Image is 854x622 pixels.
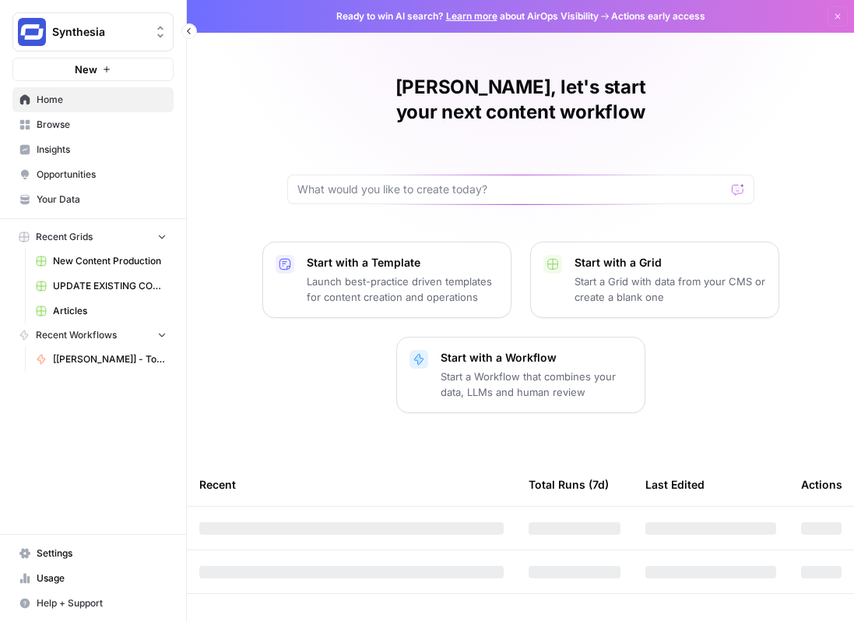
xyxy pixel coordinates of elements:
a: Opportunities [12,162,174,187]
a: Settings [12,541,174,566]
img: Synthesia Logo [18,18,46,46]
a: Browse [12,112,174,137]
div: Recent [199,463,504,506]
span: New Content Production [53,254,167,268]
span: Browse [37,118,167,132]
p: Launch best-practice driven templates for content creation and operations [307,274,498,305]
button: Recent Workflows [12,323,174,347]
p: Start with a Workflow [441,350,632,366]
span: Home [37,93,167,107]
a: Your Data [12,187,174,212]
div: Last Edited [645,463,705,506]
span: Usage [37,571,167,585]
button: New [12,58,174,81]
a: New Content Production [29,249,174,274]
span: Recent Workflows [36,328,117,342]
span: Actions early access [611,9,705,23]
span: UPDATE EXISTING CONTENT [53,279,167,293]
p: Start a Grid with data from your CMS or create a blank one [575,274,766,305]
span: Ready to win AI search? about AirOps Visibility [336,9,599,23]
span: Settings [37,546,167,560]
button: Start with a GridStart a Grid with data from your CMS or create a blank one [530,242,779,318]
h1: [PERSON_NAME], let's start your next content workflow [287,75,754,125]
span: New [75,62,97,77]
button: Help + Support [12,591,174,616]
a: UPDATE EXISTING CONTENT [29,274,174,299]
button: Workspace: Synthesia [12,12,174,51]
a: Articles [29,299,174,323]
a: Insights [12,137,174,162]
button: Start with a WorkflowStart a Workflow that combines your data, LLMs and human review [396,337,645,413]
div: Actions [801,463,842,506]
p: Start a Workflow that combines your data, LLMs and human review [441,369,632,400]
div: Total Runs (7d) [529,463,609,506]
button: Start with a TemplateLaunch best-practice driven templates for content creation and operations [262,242,511,318]
a: Home [12,87,174,112]
span: Opportunities [37,168,167,182]
span: Recent Grids [36,230,93,244]
span: [[PERSON_NAME]] - Tools & Features Pages Refreshe - [MAIN WORKFLOW] [53,352,167,366]
a: Learn more [446,10,497,22]
p: Start with a Grid [575,255,766,270]
button: Recent Grids [12,225,174,249]
span: Synthesia [52,24,146,40]
span: Help + Support [37,596,167,610]
input: What would you like to create today? [297,182,726,197]
p: Start with a Template [307,255,498,270]
a: Usage [12,566,174,591]
span: Insights [37,143,167,157]
span: Articles [53,304,167,318]
span: Your Data [37,193,167,207]
a: [[PERSON_NAME]] - Tools & Features Pages Refreshe - [MAIN WORKFLOW] [29,347,174,372]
